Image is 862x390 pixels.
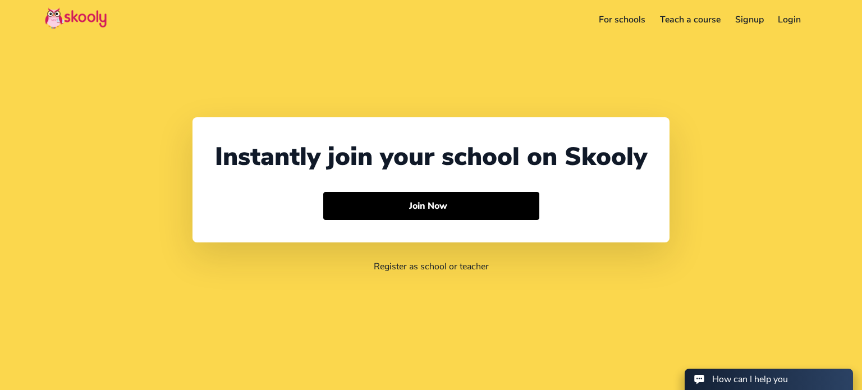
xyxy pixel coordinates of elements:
[323,192,539,220] button: Join Now
[45,7,107,29] img: Skooly
[374,260,489,273] a: Register as school or teacher
[653,11,728,29] a: Teach a course
[592,11,653,29] a: For schools
[728,11,771,29] a: Signup
[215,140,647,174] div: Instantly join your school on Skooly
[771,11,808,29] a: Login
